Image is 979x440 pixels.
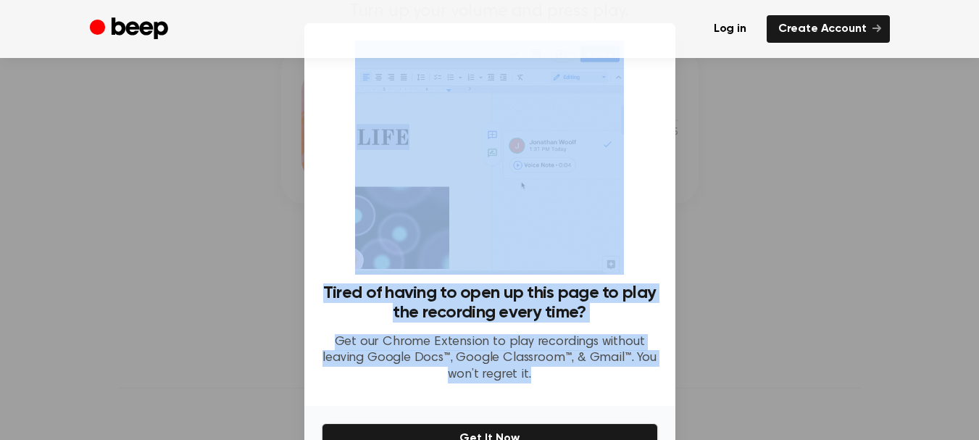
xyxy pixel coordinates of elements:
a: Log in [702,15,758,43]
h3: Tired of having to open up this page to play the recording every time? [322,283,658,323]
a: Beep [90,15,172,43]
p: Get our Chrome Extension to play recordings without leaving Google Docs™, Google Classroom™, & Gm... [322,334,658,383]
img: Beep extension in action [355,41,624,275]
a: Create Account [767,15,890,43]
